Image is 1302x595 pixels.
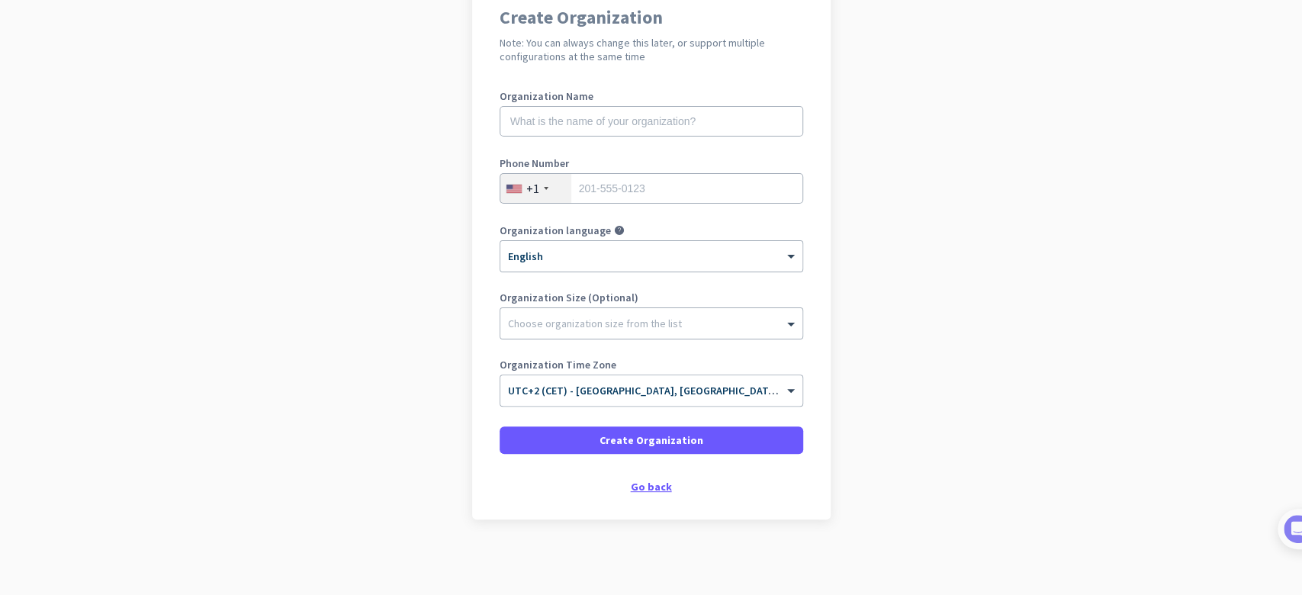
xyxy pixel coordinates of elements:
input: 201-555-0123 [500,173,803,204]
h1: Create Organization [500,8,803,27]
span: Create Organization [600,433,703,448]
label: Phone Number [500,158,803,169]
div: Go back [500,481,803,492]
label: Organization Time Zone [500,359,803,370]
i: help [614,225,625,236]
input: What is the name of your organization? [500,106,803,137]
button: Create Organization [500,426,803,454]
label: Organization Size (Optional) [500,292,803,303]
label: Organization Name [500,91,803,101]
h2: Note: You can always change this later, or support multiple configurations at the same time [500,36,803,63]
label: Organization language [500,225,611,236]
div: +1 [526,181,539,196]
